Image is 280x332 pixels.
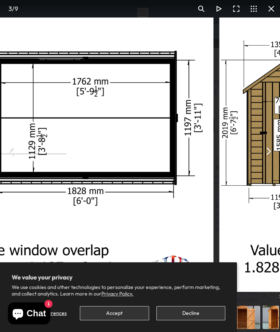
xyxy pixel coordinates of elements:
button: Next [260,143,277,160]
a: Privacy Policy. [101,290,133,297]
h2: We value your privacy [12,274,225,281]
span: 9 [15,5,18,12]
button: Decline [156,306,225,320]
p: We use cookies and other technologies to personalize your experience, perform marketing, and coll... [12,284,225,297]
button: Accept [80,306,149,320]
inbox-online-store-chat: Shopify online store chat [6,302,52,326]
button: Previous [3,143,20,160]
span: 3 [8,5,12,12]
